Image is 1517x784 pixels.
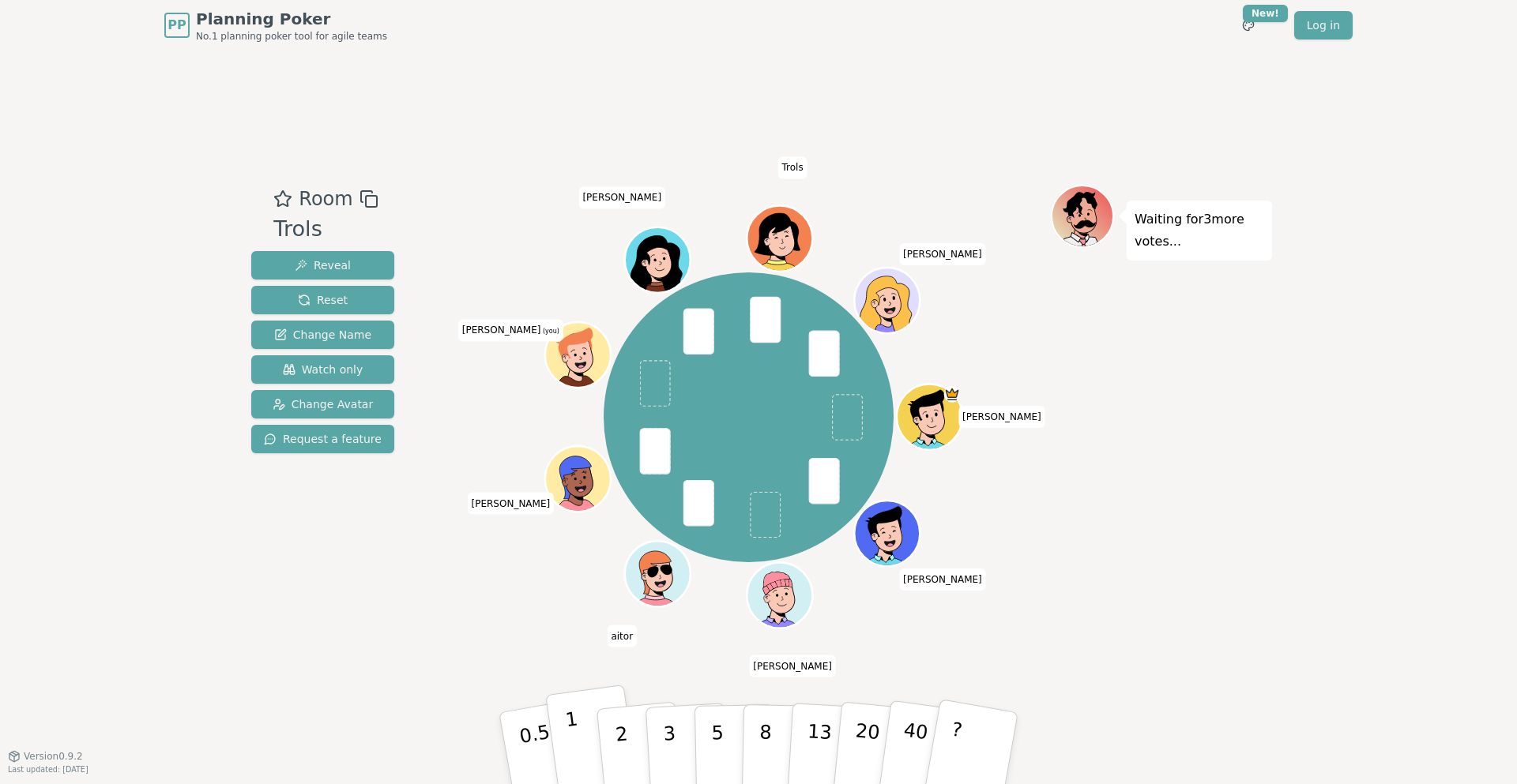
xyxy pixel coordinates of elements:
[468,493,555,515] span: Click to change your name
[548,324,609,386] button: Click to change your avatar
[251,321,394,349] button: Change Name
[251,286,394,314] button: Reset
[1243,5,1288,22] div: New!
[578,187,665,209] span: Click to change your name
[274,327,371,343] span: Change Name
[1294,11,1353,39] a: Log in
[1234,11,1263,39] button: New!
[958,406,1045,428] span: Click to change your name
[251,390,394,418] button: Change Avatar
[899,243,986,265] span: Click to change your name
[196,30,387,43] span: No.1 planning poker tool for agile teams
[24,750,83,763] span: Version 0.9.2
[264,431,382,447] span: Request a feature
[164,8,387,43] a: PPPlanning PokerNo.1 planning poker tool for agile teams
[283,362,363,377] span: Watch only
[251,425,394,453] button: Request a feature
[196,8,387,30] span: Planning Poker
[299,185,352,213] span: Room
[273,213,378,246] div: Trols
[273,185,292,213] button: Add as favourite
[458,320,563,342] span: Click to change your name
[1135,208,1264,253] p: Waiting for 3 more votes...
[607,625,637,647] span: Click to change your name
[540,328,559,336] span: (you)
[251,251,394,279] button: Reveal
[8,765,88,774] span: Last updated: [DATE]
[251,355,394,384] button: Watch only
[749,655,836,677] span: Click to change your name
[298,292,348,308] span: Reset
[168,16,186,35] span: PP
[8,750,83,763] button: Version0.9.2
[295,257,351,273] span: Reveal
[778,157,807,179] span: Click to change your name
[944,386,961,403] span: Samuel is the host
[899,568,986,591] span: Click to change your name
[273,396,374,412] span: Change Avatar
